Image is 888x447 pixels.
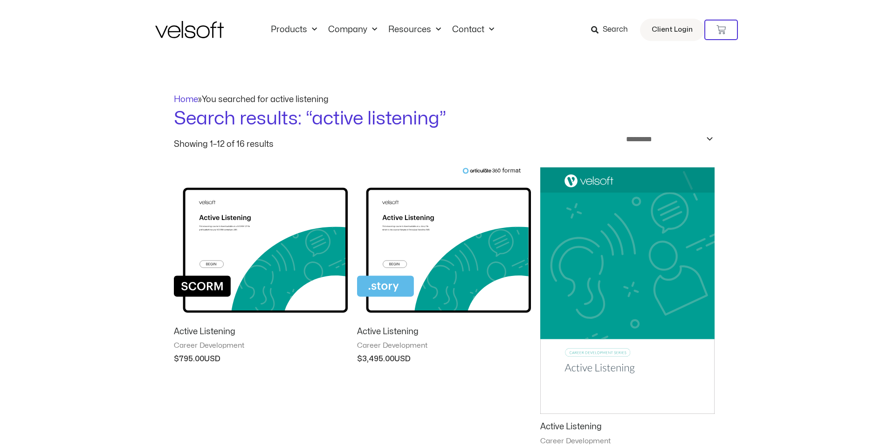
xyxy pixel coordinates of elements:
span: Client Login [652,24,693,36]
span: Search [603,24,628,36]
a: Active Listening [174,326,348,341]
bdi: 795.00 [174,355,204,363]
span: Career Development [174,341,348,351]
a: ResourcesMenu Toggle [383,25,447,35]
a: ProductsMenu Toggle [265,25,323,35]
span: » [174,96,329,103]
a: Search [591,22,634,38]
img: Active Listening [540,167,714,414]
h2: Active Listening [174,326,348,337]
nav: Menu [265,25,500,35]
span: Career Development [540,437,714,446]
bdi: 3,495.00 [357,355,394,363]
span: Career Development [357,341,531,351]
a: CompanyMenu Toggle [323,25,383,35]
img: Active Listening [357,167,531,319]
img: Velsoft Training Materials [155,21,224,38]
p: Showing 1–12 of 16 results [174,140,274,149]
span: You searched for active listening [202,96,329,103]
a: Client Login [640,19,704,41]
h2: Active Listening [357,326,531,337]
h1: Search results: “active listening” [174,106,715,132]
span: $ [174,355,179,363]
a: Active Listening [357,326,531,341]
h2: Active Listening [540,421,714,432]
a: ContactMenu Toggle [447,25,500,35]
span: $ [357,355,362,363]
a: Home [174,96,198,103]
select: Shop order [620,132,715,146]
img: Active Listening [174,167,348,319]
a: Active Listening [540,421,714,436]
